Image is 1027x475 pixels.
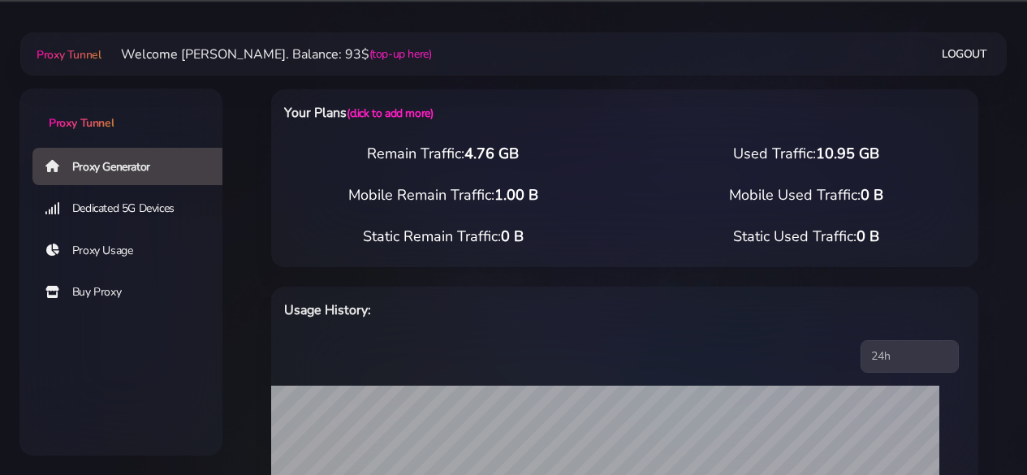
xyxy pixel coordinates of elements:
[32,232,235,270] a: Proxy Usage
[261,226,625,248] div: Static Remain Traffic:
[284,102,673,123] h6: Your Plans
[284,300,673,321] h6: Usage History:
[625,226,989,248] div: Static Used Traffic:
[494,185,538,205] span: 1.00 B
[37,47,101,63] span: Proxy Tunnel
[464,144,519,163] span: 4.76 GB
[857,227,879,246] span: 0 B
[948,396,1007,455] iframe: Webchat Widget
[625,143,989,165] div: Used Traffic:
[501,227,524,246] span: 0 B
[32,190,235,227] a: Dedicated 5G Devices
[32,316,235,353] a: Account Top Up
[49,115,114,131] span: Proxy Tunnel
[261,184,625,206] div: Mobile Remain Traffic:
[32,148,235,185] a: Proxy Generator
[33,41,101,67] a: Proxy Tunnel
[101,45,432,64] li: Welcome [PERSON_NAME]. Balance: 93$
[369,45,432,63] a: (top-up here)
[32,274,235,311] a: Buy Proxy
[261,143,625,165] div: Remain Traffic:
[347,106,433,121] a: (click to add more)
[625,184,989,206] div: Mobile Used Traffic:
[942,39,987,69] a: Logout
[861,185,883,205] span: 0 B
[816,144,879,163] span: 10.95 GB
[19,89,222,132] a: Proxy Tunnel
